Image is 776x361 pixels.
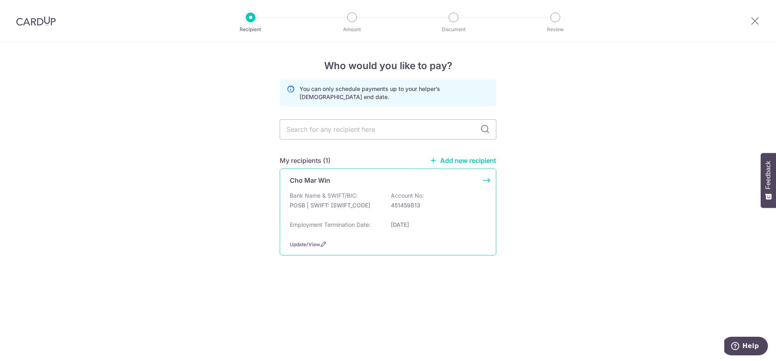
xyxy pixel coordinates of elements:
[761,153,776,208] button: Feedback - Show survey
[765,161,772,189] span: Feedback
[424,25,483,34] p: Document
[525,25,585,34] p: Review
[290,192,358,200] p: Bank Name & SWIFT/BIC:
[221,25,280,34] p: Recipient
[391,221,481,229] p: [DATE]
[430,156,496,165] a: Add new recipient
[299,85,489,101] p: You can only schedule payments up to your helper’s [DEMOGRAPHIC_DATA] end date.
[322,25,382,34] p: Amount
[290,221,371,229] p: Employment Termination Date:
[16,16,56,26] img: CardUp
[391,201,481,209] p: 451459813
[280,59,496,73] h4: Who would you like to pay?
[280,119,496,139] input: Search for any recipient here
[280,156,331,165] h5: My recipients (1)
[724,337,768,357] iframe: Opens a widget where you can find more information
[290,201,380,209] p: POSB | SWIFT: [SWIFT_CODE]
[290,175,330,185] p: Cho Mar Win
[290,241,320,247] a: Update/View
[391,192,424,200] p: Account No:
